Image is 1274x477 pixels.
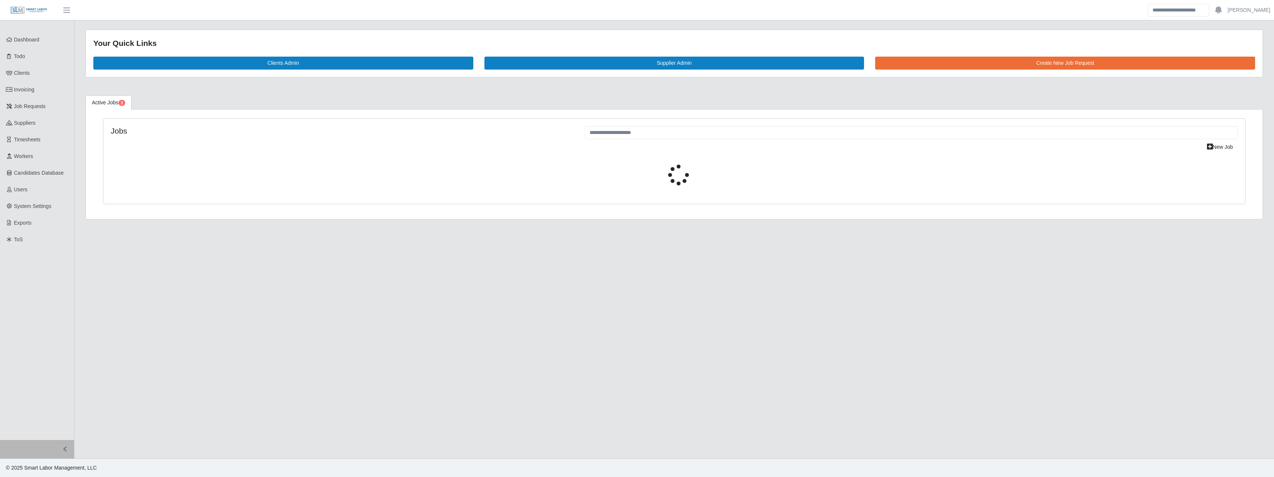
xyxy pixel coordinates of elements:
span: Suppliers [14,120,36,126]
a: Create New Job Request [875,57,1255,70]
span: Workers [14,153,33,159]
span: Job Requests [14,103,46,109]
div: Your Quick Links [93,37,1255,49]
span: ToS [14,236,23,242]
a: Supplier Admin [484,57,864,70]
span: Todo [14,53,25,59]
span: © 2025 Smart Labor Management, LLC [6,465,97,471]
span: Clients [14,70,30,76]
a: Active Jobs [86,95,131,110]
span: Dashboard [14,37,40,43]
h4: Jobs [111,126,574,135]
span: System Settings [14,203,51,209]
a: Clients Admin [93,57,473,70]
span: Candidates Database [14,170,64,176]
input: Search [1148,4,1209,17]
a: New Job [1202,141,1238,154]
span: Users [14,187,28,192]
a: [PERSON_NAME] [1228,6,1270,14]
span: Pending Jobs [119,100,125,106]
img: SLM Logo [10,6,47,14]
span: Timesheets [14,137,41,142]
span: Invoicing [14,87,34,93]
span: Exports [14,220,31,226]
